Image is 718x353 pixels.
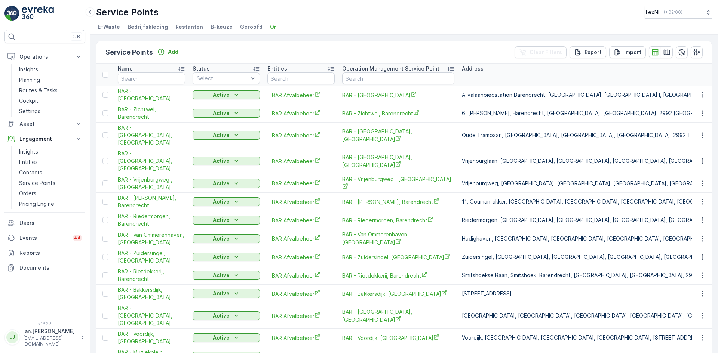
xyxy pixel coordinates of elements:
a: Orders [16,188,85,199]
p: Active [213,334,230,341]
a: BAR - Gouman-Akker, Barendrecht [342,198,454,206]
span: BAR - Vrijenburgweg , [GEOGRAPHIC_DATA] [118,176,185,191]
div: Toggle Row Selected [102,217,108,223]
p: Address [462,65,484,72]
span: Ori [270,23,278,31]
p: Active [213,198,230,205]
span: BAR Afvalbeheer [272,235,330,242]
span: BAR - Van Ommerenhaven, [GEOGRAPHIC_DATA] [342,231,454,246]
p: Import [624,49,641,56]
span: BAR - Zuidersingel, [GEOGRAPHIC_DATA] [118,250,185,264]
a: BAR - Milieustraat Barendrecht [342,91,454,99]
a: Routes & Tasks [16,85,85,96]
a: Events44 [4,230,85,245]
a: BAR Afvalbeheer [272,272,330,279]
span: BAR - Voordijk, [GEOGRAPHIC_DATA] [118,330,185,345]
p: ( +02:00 ) [664,9,682,15]
button: Clear Filters [515,46,567,58]
p: Export [584,49,602,56]
div: Toggle Row Selected [102,132,108,138]
input: Search [118,72,185,84]
a: Cockpit [16,96,85,106]
div: Toggle Row Selected [102,110,108,116]
a: BAR Afvalbeheer [272,157,330,165]
p: Contacts [19,169,42,176]
a: BAR - Van Ommerenhaven, Barendrecht [342,231,454,246]
p: Active [213,91,230,99]
a: BAR - Milieustraat Barendrecht [118,87,185,102]
button: Engagement [4,131,85,146]
p: Service Points [105,47,153,58]
p: Orders [19,190,36,197]
button: JJjan.[PERSON_NAME][EMAIL_ADDRESS][DOMAIN_NAME] [4,328,85,347]
span: BAR - [PERSON_NAME], Barendrecht [118,194,185,209]
p: Settings [19,108,40,115]
p: Pricing Engine [19,200,54,208]
div: Toggle Row Selected [102,272,108,278]
a: BAR - Vrijenburglaan, Barendrecht [118,150,185,172]
button: Asset [4,117,85,131]
a: BAR Afvalbeheer [272,179,330,187]
p: 44 [74,235,81,241]
div: Toggle Row Selected [102,158,108,164]
a: BAR - Riedermorgen, Barendrecht [342,216,454,224]
p: Active [213,272,230,279]
span: v 1.52.3 [4,322,85,326]
span: BAR - Rietdekkerij, Barendrecht [118,268,185,283]
p: Active [213,253,230,261]
p: Active [213,312,230,319]
div: Toggle Row Selected [102,92,108,98]
span: BAR - Vrijenburgweg , [GEOGRAPHIC_DATA] [342,176,454,191]
button: Active [193,157,260,165]
p: [EMAIL_ADDRESS][DOMAIN_NAME] [23,335,77,347]
a: BAR - Riedermorgen, Barendrecht [118,213,185,227]
button: Active [193,197,260,206]
input: Search [267,72,335,84]
div: Toggle Row Selected [102,313,108,319]
span: BAR - [GEOGRAPHIC_DATA] [342,91,454,99]
span: BAR - Zuidersingel, [GEOGRAPHIC_DATA] [342,253,454,261]
a: BAR Afvalbeheer [272,109,330,117]
p: Documents [19,264,82,272]
button: Add [154,47,181,56]
a: BAR Afvalbeheer [272,198,330,206]
input: Search [342,72,454,84]
p: Active [213,157,230,165]
button: Export [570,46,606,58]
button: Active [193,216,260,225]
span: Restanten [175,23,203,31]
p: Engagement [19,135,70,143]
span: BAR - [PERSON_NAME], Barendrecht [342,198,454,206]
a: BAR - Van der Meulenstraat, Barendrecht [342,308,454,323]
button: Active [193,90,260,99]
a: Pricing Engine [16,199,85,209]
span: BAR - Van Ommerenhaven, [GEOGRAPHIC_DATA] [118,231,185,246]
span: BAR - [GEOGRAPHIC_DATA] [118,87,185,102]
div: Toggle Row Selected [102,236,108,242]
button: Active [193,131,260,140]
p: Users [19,219,82,227]
button: Active [193,179,260,188]
p: Active [213,290,230,297]
a: BAR - Voordijk, Barendrecht [342,334,454,342]
p: Insights [19,148,38,155]
p: jan.[PERSON_NAME] [23,328,77,335]
p: Status [193,65,210,72]
button: TexNL(+02:00) [645,6,712,19]
span: BAR Afvalbeheer [272,334,330,342]
a: Users [4,216,85,230]
a: BAR Afvalbeheer [272,253,330,261]
p: Active [213,180,230,187]
div: Toggle Row Selected [102,291,108,297]
span: Bedrijfskleding [128,23,168,31]
a: BAR Afvalbeheer [272,91,330,99]
span: BAR - [GEOGRAPHIC_DATA], [GEOGRAPHIC_DATA] [118,150,185,172]
p: Add [168,48,178,56]
div: Toggle Row Selected [102,254,108,260]
p: Name [118,65,133,72]
span: E-Waste [98,23,120,31]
